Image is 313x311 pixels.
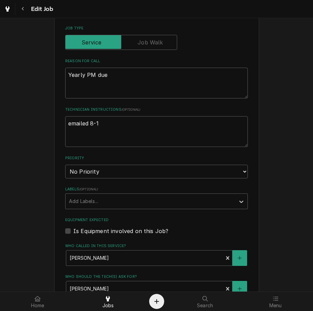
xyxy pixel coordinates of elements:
[73,293,143,310] a: Jobs
[65,187,248,209] div: Labels
[65,274,248,280] label: Who should the tech(s) ask for?
[65,243,248,266] div: Who called in this service?
[65,217,248,235] div: Equipment Expected
[17,3,29,15] button: Navigate back
[65,116,248,147] textarea: emailed 8-1
[65,274,248,296] div: Who should the tech(s) ask for?
[65,187,248,192] label: Labels
[241,293,310,310] a: Menu
[170,293,240,310] a: Search
[122,108,141,111] span: ( optional )
[65,217,248,223] label: Equipment Expected
[102,303,114,308] span: Jobs
[238,286,242,291] svg: Create New Contact
[65,58,248,64] label: Reason For Call
[65,107,248,147] div: Technician Instructions
[65,26,248,50] div: Job Type
[65,155,248,161] label: Priority
[232,250,247,266] button: Create New Contact
[29,4,53,14] span: Edit Job
[65,243,248,249] label: Who called in this service?
[1,3,14,15] a: Go to Jobs
[65,68,248,98] textarea: Yearly PM due
[197,303,213,308] span: Search
[238,256,242,260] svg: Create New Contact
[73,227,168,235] label: Is Equipment involved on this Job?
[65,155,248,178] div: Priority
[65,26,248,31] label: Job Type
[3,293,72,310] a: Home
[79,187,98,191] span: ( optional )
[149,294,164,309] button: Create Object
[65,58,248,98] div: Reason For Call
[232,281,247,297] button: Create New Contact
[269,303,282,308] span: Menu
[31,303,44,308] span: Home
[65,107,248,112] label: Technician Instructions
